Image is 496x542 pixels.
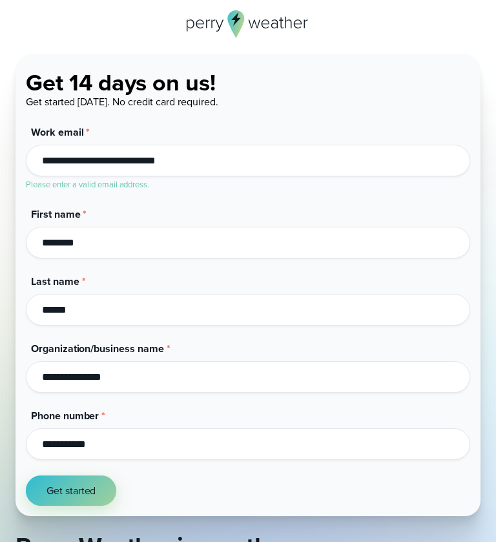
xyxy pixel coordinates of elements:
label: Please enter a valid email address. [26,178,149,191]
span: Last name [31,274,79,289]
span: Phone number [31,408,99,423]
span: Get started [DATE]. No credit card required. [26,94,218,109]
span: First name [31,207,80,222]
span: Get 14 days on us! [26,65,216,99]
span: Get started [46,483,96,498]
span: Work email [31,125,83,140]
span: Organization/business name [31,341,164,356]
button: Get started [26,475,116,506]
